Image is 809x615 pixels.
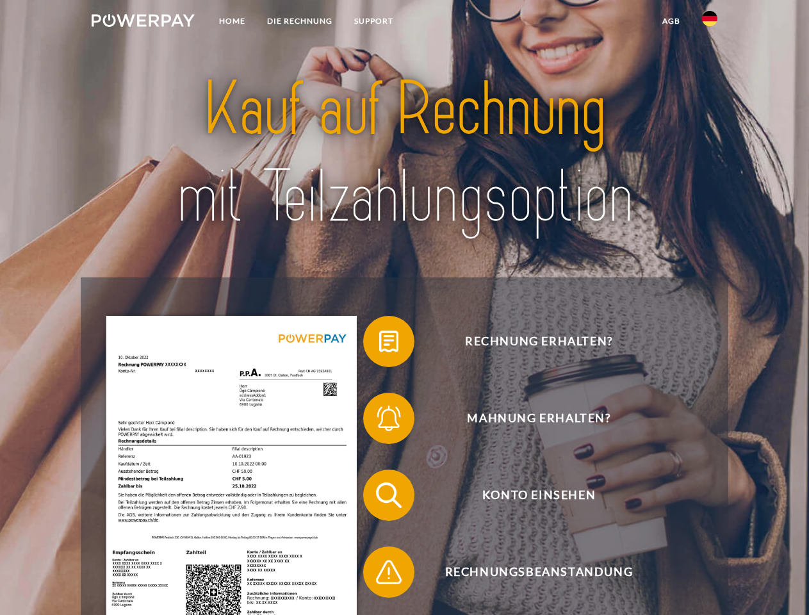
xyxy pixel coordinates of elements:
img: qb_search.svg [373,479,405,511]
span: Mahnung erhalten? [382,393,696,444]
img: de [702,11,717,26]
span: Rechnung erhalten? [382,316,696,367]
a: Home [208,10,256,33]
a: agb [651,10,691,33]
span: Rechnungsbeanstandung [382,546,696,598]
span: Konto einsehen [382,470,696,521]
img: qb_bill.svg [373,325,405,357]
img: qb_warning.svg [373,556,405,588]
button: Mahnung erhalten? [363,393,696,444]
a: DIE RECHNUNG [256,10,343,33]
button: Konto einsehen [363,470,696,521]
button: Rechnungsbeanstandung [363,546,696,598]
a: SUPPORT [343,10,404,33]
img: qb_bell.svg [373,402,405,434]
img: title-powerpay_de.svg [122,61,687,245]
img: logo-powerpay-white.svg [92,14,195,27]
button: Rechnung erhalten? [363,316,696,367]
